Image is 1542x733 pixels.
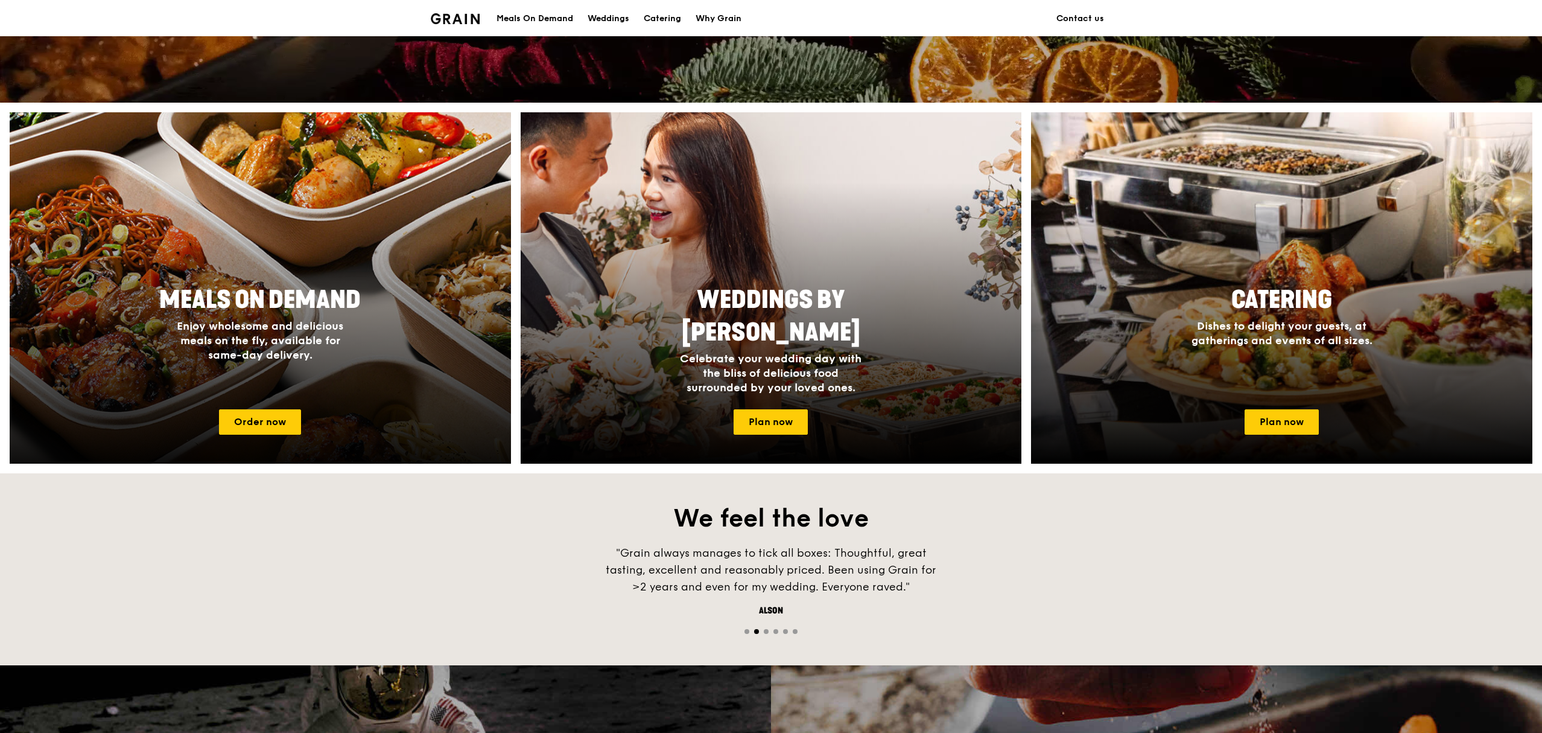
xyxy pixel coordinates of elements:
[744,629,749,634] span: Go to slide 1
[773,629,778,634] span: Go to slide 4
[1031,112,1532,464] a: CateringDishes to delight your guests, at gatherings and events of all sizes.Plan now
[177,319,343,362] span: Enjoy wholesome and delicious meals on the fly, available for same-day delivery.
[580,1,636,37] a: Weddings
[1049,1,1111,37] a: Contact us
[793,629,798,634] span: Go to slide 6
[588,1,629,37] div: Weddings
[734,409,808,435] a: Plan now
[431,13,480,24] img: Grain
[754,629,759,634] span: Go to slide 2
[644,1,681,37] div: Catering
[1231,286,1332,315] span: Catering
[636,1,688,37] a: Catering
[590,605,952,617] div: Alson
[10,112,511,464] a: Meals On DemandEnjoy wholesome and delicious meals on the fly, available for same-day delivery.Or...
[219,409,301,435] a: Order now
[497,1,573,37] div: Meals On Demand
[590,545,952,595] div: "Grain always manages to tick all boxes: Thoughtful, great tasting, excellent and reasonably pric...
[682,286,860,347] span: Weddings by [PERSON_NAME]
[696,1,741,37] div: Why Grain
[1031,112,1532,464] img: catering-card.e1cfaf3e.jpg
[1191,319,1372,347] span: Dishes to delight your guests, at gatherings and events of all sizes.
[1245,409,1319,435] a: Plan now
[521,112,1022,464] a: Weddings by [PERSON_NAME]Celebrate your wedding day with the bliss of delicious food surrounded b...
[783,629,788,634] span: Go to slide 5
[521,112,1022,464] img: weddings-card.4f3003b8.jpg
[688,1,749,37] a: Why Grain
[680,352,861,394] span: Celebrate your wedding day with the bliss of delicious food surrounded by your loved ones.
[159,286,361,315] span: Meals On Demand
[764,629,769,634] span: Go to slide 3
